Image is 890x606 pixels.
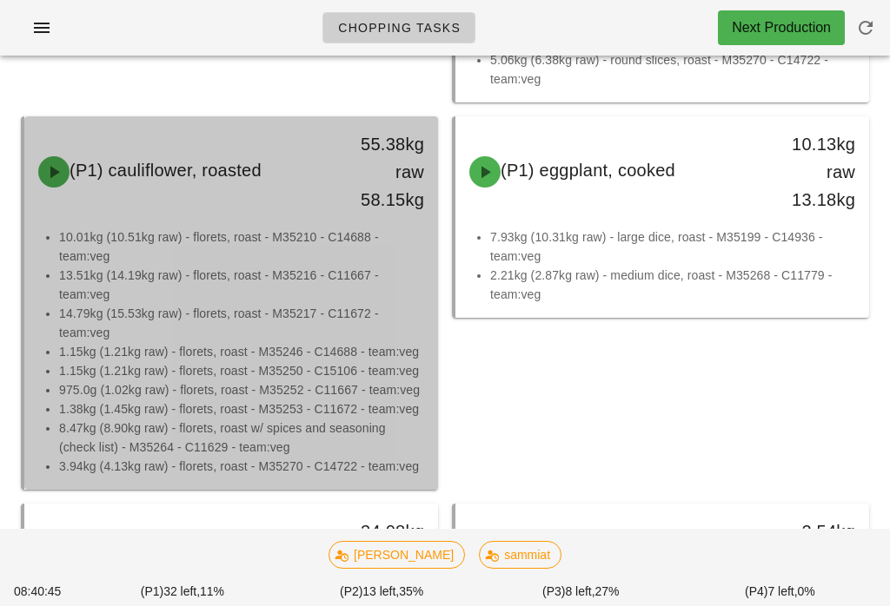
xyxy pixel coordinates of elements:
div: 08:40:45 [10,579,83,604]
span: (P1) eggplant, cooked [501,161,675,180]
li: 2.21kg (2.87kg raw) - medium dice, roast - M35268 - C11779 - team:veg [490,266,855,304]
li: 1.15kg (1.21kg raw) - florets, roast - M35250 - C15106 - team:veg [59,361,424,380]
div: (P1) 11% [83,579,282,604]
li: 13.51kg (14.19kg raw) - florets, roast - M35216 - C11667 - team:veg [59,266,424,304]
li: 7.93kg (10.31kg raw) - large dice, roast - M35199 - C14936 - team:veg [490,227,855,266]
li: 5.06kg (6.38kg raw) - round slices, roast - M35270 - C14722 - team:veg [490,50,855,89]
span: [PERSON_NAME] [340,542,454,568]
div: 2.54kg raw 3.36kg [774,517,855,601]
li: 8.47kg (8.90kg raw) - florets, roast w/ spices and seasoning (check list) - M35264 - C11629 - tea... [59,418,424,457]
span: Chopping Tasks [337,21,461,35]
div: (P3) 27% [482,579,681,604]
span: 32 left, [163,584,200,598]
span: 7 left, [767,584,797,598]
a: Chopping Tasks [322,12,475,43]
li: 10.01kg (10.51kg raw) - florets, roast - M35210 - C14688 - team:veg [59,227,424,266]
li: 3.94kg (4.13kg raw) - florets, roast - M35270 - C14722 - team:veg [59,457,424,476]
div: 34.08kg raw 41.91kg [343,517,424,601]
li: 975.0g (1.02kg raw) - florets, roast - M35252 - C11667 - team:veg [59,380,424,399]
div: (P2) 35% [282,579,482,604]
span: 13 left, [362,584,399,598]
div: (P4) 0% [681,579,880,604]
div: 55.38kg raw 58.15kg [343,130,424,214]
li: 1.15kg (1.21kg raw) - florets, roast - M35246 - C14688 - team:veg [59,342,424,361]
span: (P1) cauliflower, roasted [70,161,262,180]
span: sammiat [490,542,550,568]
li: 14.79kg (15.53kg raw) - florets, roast - M35217 - C11672 - team:veg [59,304,424,342]
span: 8 left, [565,584,594,598]
li: 1.38kg (1.45kg raw) - florets, roast - M35253 - C11672 - team:veg [59,399,424,418]
div: Next Production [732,17,831,38]
div: 10.13kg raw 13.18kg [774,130,855,214]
